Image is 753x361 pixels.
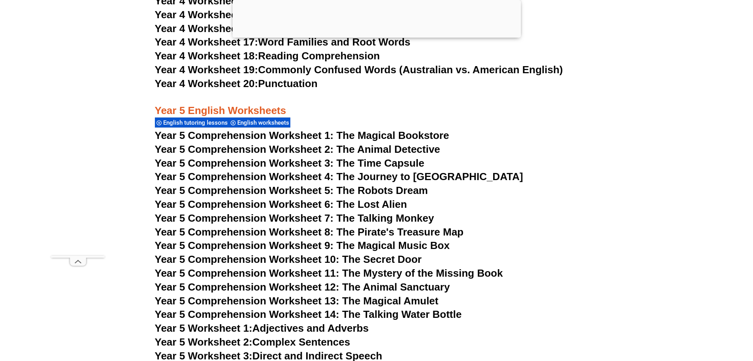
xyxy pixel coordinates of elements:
[155,336,350,348] a: Year 5 Worksheet 2:Complex Sentences
[155,157,425,169] a: Year 5 Comprehension Worksheet 3: The Time Capsule
[155,50,258,62] span: Year 4 Worksheet 18:
[155,322,253,334] span: Year 5 Worksheet 1:
[237,119,292,126] span: English worksheets
[155,50,380,62] a: Year 4 Worksheet 18:Reading Comprehension
[155,171,523,182] a: Year 5 Comprehension Worksheet 4: The Journey to [GEOGRAPHIC_DATA]
[155,226,464,238] a: Year 5 Comprehension Worksheet 8: The Pirate's Treasure Map
[155,78,318,89] a: Year 4 Worksheet 20:Punctuation
[155,78,258,89] span: Year 4 Worksheet 20:
[155,281,450,293] a: Year 5 Comprehension Worksheet 12: The Animal Sanctuary
[155,9,299,21] a: Year 4 Worksheet 15:Adverbs
[155,64,563,76] a: Year 4 Worksheet 19:Commonly Confused Words (Australian vs. American English)
[155,267,503,279] a: Year 5 Comprehension Worksheet 11: The Mystery of the Missing Book
[155,23,258,34] span: Year 4 Worksheet 16:
[155,129,449,141] a: Year 5 Comprehension Worksheet 1: The Magical Bookstore
[229,117,290,128] div: English worksheets
[155,36,258,48] span: Year 4 Worksheet 17:
[155,36,410,48] a: Year 4 Worksheet 17:Word Families and Root Words
[155,322,369,334] a: Year 5 Worksheet 1:Adjectives and Adverbs
[155,295,438,307] a: Year 5 Comprehension Worksheet 13: The Magical Amulet
[155,91,599,118] h3: Year 5 English Worksheets
[155,308,462,320] a: Year 5 Comprehension Worksheet 14: The Talking Water Bottle
[155,253,422,265] a: Year 5 Comprehension Worksheet 10: The Secret Door
[155,23,318,34] a: Year 4 Worksheet 16:Plural Rules
[155,64,258,76] span: Year 4 Worksheet 19:
[621,272,753,361] iframe: Chat Widget
[155,239,450,251] a: Year 5 Comprehension Worksheet 9: The Magical Music Box
[155,212,434,224] a: Year 5 Comprehension Worksheet 7: The Talking Monkey
[155,184,428,196] a: Year 5 Comprehension Worksheet 5: The Robots Dream
[155,117,229,128] div: English tutoring lessons
[155,9,258,21] span: Year 4 Worksheet 15:
[155,198,407,210] a: Year 5 Comprehension Worksheet 6: The Lost Alien
[163,119,230,126] span: English tutoring lessons
[155,143,440,155] a: Year 5 Comprehension Worksheet 2: The Animal Detective
[155,336,253,348] span: Year 5 Worksheet 2:
[51,18,105,256] iframe: Advertisement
